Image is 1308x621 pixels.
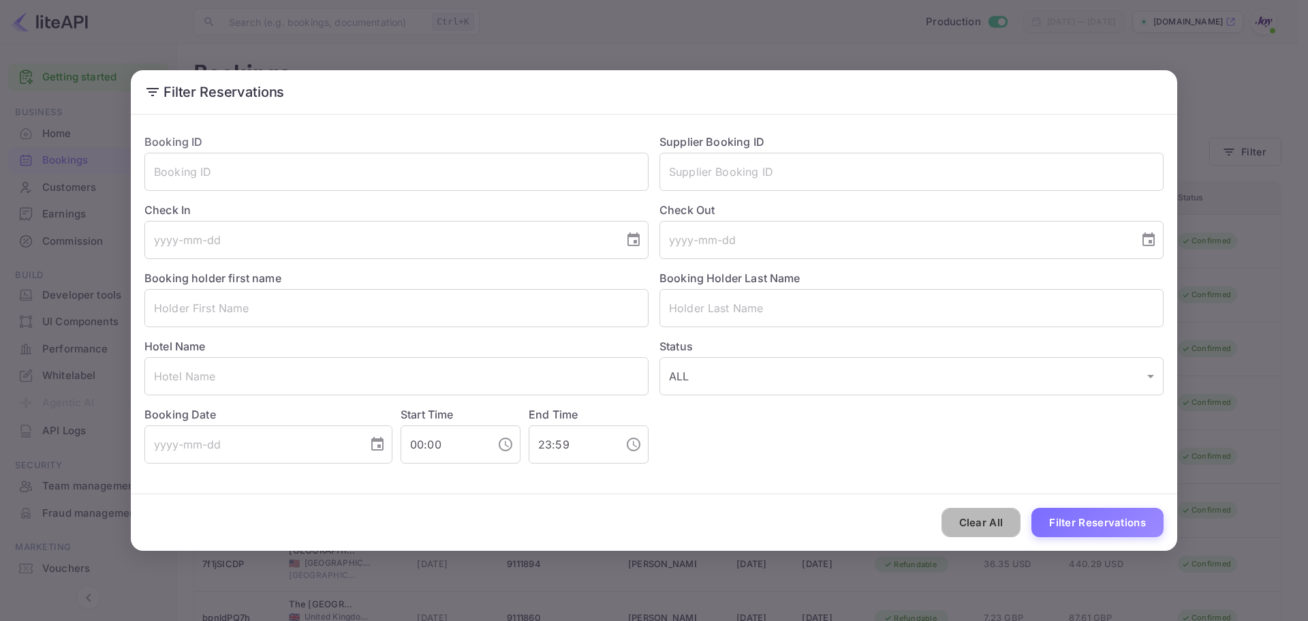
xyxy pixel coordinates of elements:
[659,357,1164,395] div: ALL
[1135,226,1162,254] button: Choose date
[144,271,281,285] label: Booking holder first name
[659,289,1164,327] input: Holder Last Name
[144,135,203,149] label: Booking ID
[144,406,392,423] label: Booking Date
[659,202,1164,218] label: Check Out
[144,153,649,191] input: Booking ID
[144,339,206,353] label: Hotel Name
[941,508,1021,537] button: Clear All
[529,425,614,464] input: hh:mm
[144,221,614,259] input: yyyy-mm-dd
[131,70,1177,114] h2: Filter Reservations
[659,271,800,285] label: Booking Holder Last Name
[529,408,578,421] label: End Time
[144,357,649,395] input: Hotel Name
[659,338,1164,354] label: Status
[1031,508,1164,537] button: Filter Reservations
[364,431,391,458] button: Choose date
[144,289,649,327] input: Holder First Name
[659,135,764,149] label: Supplier Booking ID
[492,431,519,458] button: Choose time, selected time is 12:00 AM
[144,425,358,464] input: yyyy-mm-dd
[620,226,647,254] button: Choose date
[144,202,649,218] label: Check In
[659,221,1130,259] input: yyyy-mm-dd
[401,408,454,421] label: Start Time
[401,425,486,464] input: hh:mm
[659,153,1164,191] input: Supplier Booking ID
[620,431,647,458] button: Choose time, selected time is 11:59 PM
